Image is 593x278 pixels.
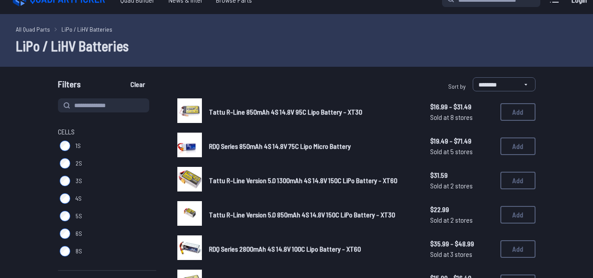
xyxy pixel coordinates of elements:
[209,175,416,186] a: Tattu R-Line Version 5.0 1300mAh 4S 14.8V 150C LiPo Battery - XT60
[75,177,82,185] span: 3S
[60,228,70,239] input: 6S
[430,170,493,181] span: $31.59
[448,83,466,90] span: Sort by
[209,141,416,152] a: RDQ Series 850mAh 4S 14.8V 75C Lipo Micro Battery
[500,206,535,224] button: Add
[177,98,202,126] a: image
[430,249,493,260] span: Sold at 3 stores
[177,201,202,226] img: image
[209,210,395,219] span: Tattu R-Line Version 5.0 850mAh 4S 14.8V 150C LiPo Battery - XT30
[209,176,397,184] span: Tattu R-Line Version 5.0 1300mAh 4S 14.8V 150C LiPo Battery - XT60
[16,35,578,56] h1: LiPo / LiHV Batteries
[75,194,82,203] span: 4S
[177,235,202,260] img: image
[75,212,82,220] span: 5S
[430,146,493,157] span: Sold at 5 stores
[209,245,361,253] span: RDQ Series 2800mAh 4S 14.8V 100C Lipo Battery - XT60
[75,247,82,256] span: 8S
[209,209,416,220] a: Tattu R-Line Version 5.0 850mAh 4S 14.8V 150C LiPo Battery - XT30
[430,238,493,249] span: $35.99 - $48.99
[60,176,70,186] input: 3S
[430,101,493,112] span: $16.99 - $31.49
[16,25,50,34] a: All Quad Parts
[177,98,202,123] img: image
[75,229,82,238] span: 6S
[60,193,70,204] input: 4S
[500,240,535,258] button: Add
[209,108,362,116] span: Tattu R-Line 850mAh 4S 14.8V 95C Lipo Battery - XT30
[430,136,493,146] span: $19.49 - $71.49
[209,107,416,117] a: Tattu R-Line 850mAh 4S 14.8V 95C Lipo Battery - XT30
[177,235,202,263] a: image
[177,167,202,194] a: image
[58,77,81,95] span: Filters
[60,211,70,221] input: 5S
[430,181,493,191] span: Sold at 2 stores
[58,126,75,137] span: Cells
[500,103,535,121] button: Add
[60,141,70,151] input: 1S
[60,158,70,169] input: 2S
[177,133,202,160] a: image
[75,141,81,150] span: 1S
[60,246,70,256] input: 8S
[430,204,493,215] span: $22.99
[177,133,202,157] img: image
[123,77,152,91] button: Clear
[209,142,351,150] span: RDQ Series 850mAh 4S 14.8V 75C Lipo Micro Battery
[500,172,535,189] button: Add
[177,201,202,228] a: image
[61,25,112,34] a: LiPo / LiHV Batteries
[177,167,202,191] img: image
[75,159,82,168] span: 2S
[209,244,416,254] a: RDQ Series 2800mAh 4S 14.8V 100C Lipo Battery - XT60
[430,112,493,123] span: Sold at 8 stores
[430,215,493,225] span: Sold at 2 stores
[500,137,535,155] button: Add
[473,77,535,91] select: Sort by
